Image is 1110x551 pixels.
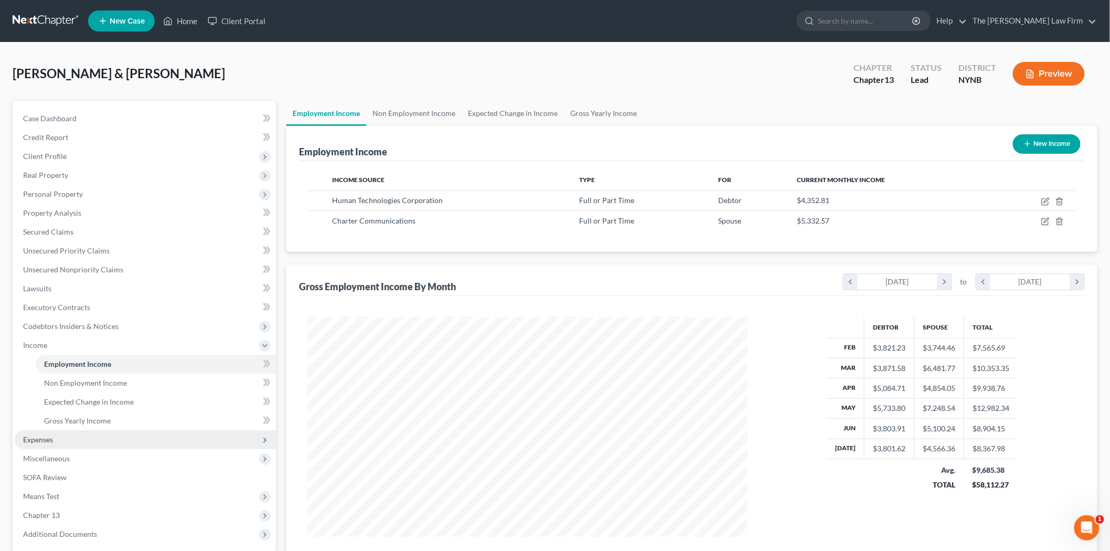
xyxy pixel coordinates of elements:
[923,443,955,454] div: $4,566.36
[299,280,456,293] div: Gross Employment Income By Month
[579,196,634,205] span: Full or Part Time
[827,419,864,439] th: Jun
[23,171,68,179] span: Real Property
[23,189,83,198] span: Personal Property
[286,101,366,126] a: Employment Income
[964,338,1018,358] td: $7,565.69
[36,355,276,374] a: Employment Income
[23,529,97,538] span: Additional Documents
[23,133,68,142] span: Credit Report
[853,74,894,86] div: Chapter
[884,75,894,84] span: 13
[911,62,942,74] div: Status
[23,341,47,349] span: Income
[366,101,462,126] a: Non Employment Income
[332,176,385,184] span: Income Source
[827,398,864,418] th: May
[827,338,864,358] th: Feb
[36,393,276,411] a: Expected Change in Income
[299,145,387,158] div: Employment Income
[937,274,952,290] i: chevron_right
[873,383,905,394] div: $5,084.71
[719,176,732,184] span: For
[923,343,955,353] div: $3,744.46
[44,378,127,387] span: Non Employment Income
[23,435,53,444] span: Expenses
[44,359,111,368] span: Employment Income
[923,403,955,414] div: $7,248.54
[23,246,110,255] span: Unsecured Priority Claims
[873,423,905,434] div: $3,803.91
[1013,134,1081,154] button: New Income
[23,492,59,501] span: Means Test
[36,411,276,430] a: Gross Yearly Income
[23,208,81,217] span: Property Analysis
[864,317,914,338] th: Debtor
[332,196,443,205] span: Human Technologies Corporation
[960,277,967,287] span: to
[462,101,564,126] a: Expected Change in Income
[719,216,742,225] span: Spouse
[976,274,990,290] i: chevron_left
[964,358,1018,378] td: $10,353.35
[36,374,276,393] a: Non Employment Income
[844,274,858,290] i: chevron_left
[1013,62,1085,86] button: Preview
[964,398,1018,418] td: $12,982.34
[797,196,829,205] span: $4,352.81
[827,358,864,378] th: Mar
[579,176,595,184] span: Type
[797,176,885,184] span: Current Monthly Income
[23,473,67,482] span: SOFA Review
[202,12,271,30] a: Client Portal
[964,378,1018,398] td: $9,938.76
[23,322,119,331] span: Codebtors Insiders & Notices
[332,216,415,225] span: Charter Communications
[797,216,829,225] span: $5,332.57
[44,397,134,406] span: Expected Change in Income
[911,74,942,86] div: Lead
[1070,274,1084,290] i: chevron_right
[914,317,964,338] th: Spouse
[15,241,276,260] a: Unsecured Priority Claims
[923,383,955,394] div: $4,854.05
[23,227,73,236] span: Secured Claims
[923,480,956,490] div: TOTAL
[15,222,276,241] a: Secured Claims
[973,465,1010,475] div: $9,685.38
[23,454,70,463] span: Miscellaneous
[564,101,643,126] a: Gross Yearly Income
[827,378,864,398] th: Apr
[158,12,202,30] a: Home
[15,260,276,279] a: Unsecured Nonpriority Claims
[818,11,914,30] input: Search by name...
[923,465,956,475] div: Avg.
[15,279,276,298] a: Lawsuits
[23,265,123,274] span: Unsecured Nonpriority Claims
[1096,515,1104,524] span: 1
[968,12,1097,30] a: The [PERSON_NAME] Law Firm
[15,298,276,317] a: Executory Contracts
[873,443,905,454] div: $3,801.62
[964,419,1018,439] td: $8,904.15
[858,274,938,290] div: [DATE]
[964,317,1018,338] th: Total
[23,284,51,293] span: Lawsuits
[110,17,145,25] span: New Case
[23,511,60,520] span: Chapter 13
[13,66,225,81] span: [PERSON_NAME] & [PERSON_NAME]
[932,12,967,30] a: Help
[23,114,77,123] span: Case Dashboard
[827,439,864,459] th: [DATE]
[1074,515,1100,541] iframe: Intercom live chat
[923,423,955,434] div: $5,100.24
[719,196,742,205] span: Debtor
[15,109,276,128] a: Case Dashboard
[923,363,955,374] div: $6,481.77
[873,403,905,414] div: $5,733.80
[958,74,996,86] div: NYNB
[964,439,1018,459] td: $8,367.98
[873,343,905,353] div: $3,821.23
[873,363,905,374] div: $3,871.58
[15,468,276,487] a: SOFA Review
